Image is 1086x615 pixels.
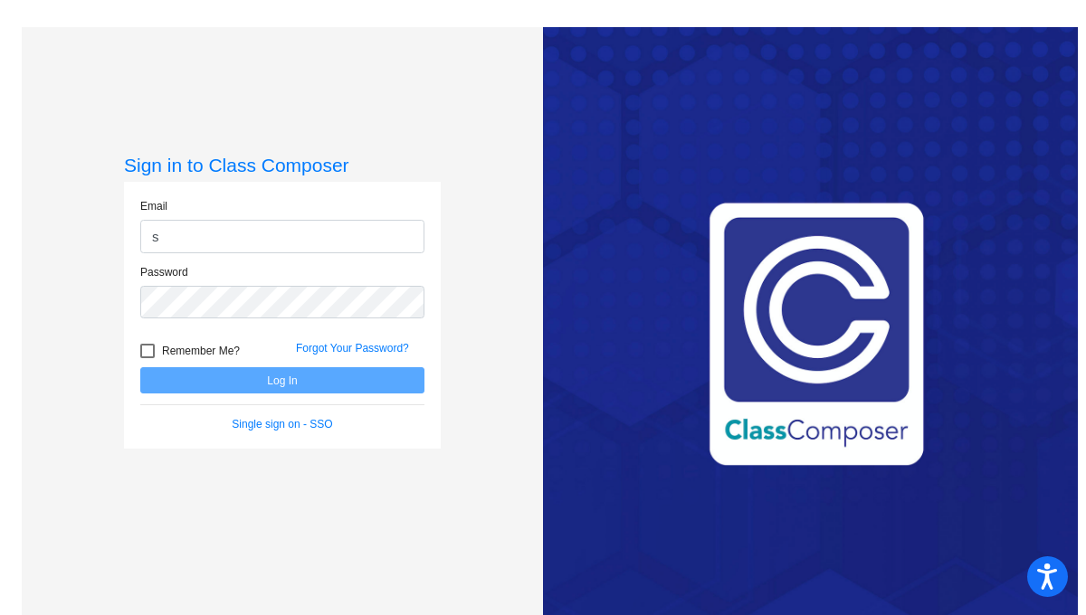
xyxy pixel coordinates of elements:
a: Forgot Your Password? [296,342,409,355]
label: Password [140,264,188,280]
h3: Sign in to Class Composer [124,154,441,176]
a: Single sign on - SSO [232,418,332,430]
span: Remember Me? [162,340,240,362]
button: Log In [140,367,424,393]
label: Email [140,198,167,214]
